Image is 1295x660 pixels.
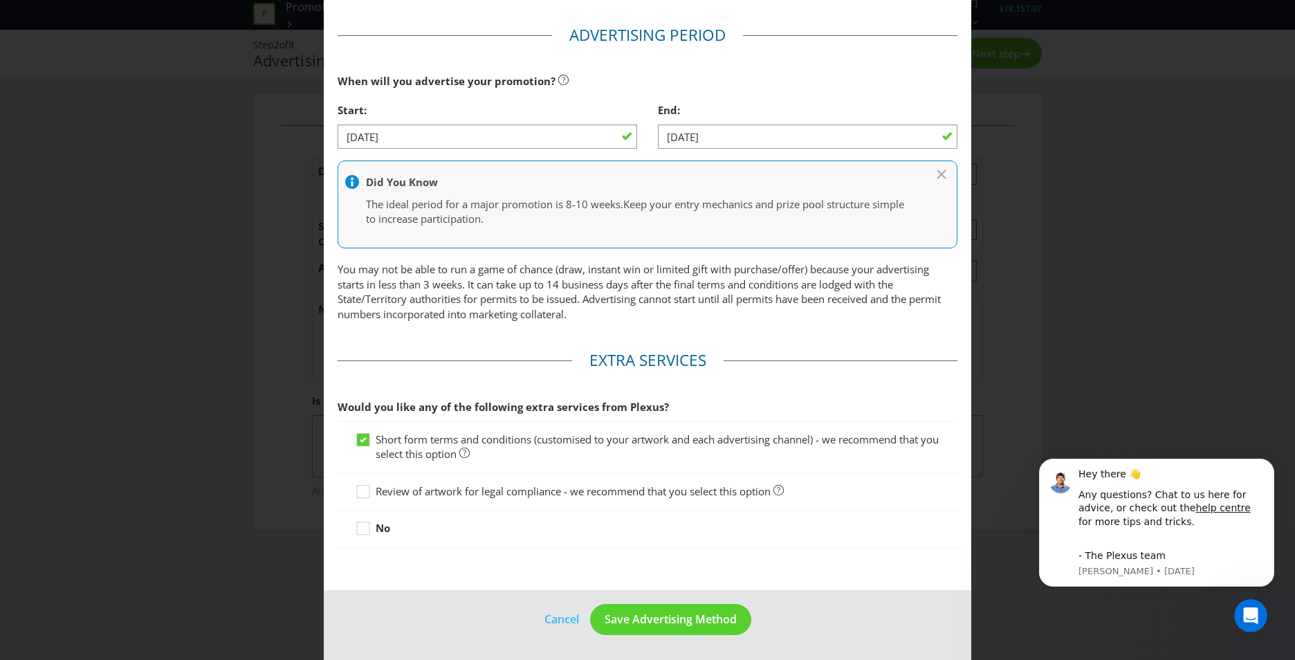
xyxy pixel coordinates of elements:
[605,612,737,627] span: Save Advertising Method
[1234,599,1267,632] iframe: Intercom live chat
[338,125,637,149] input: DD/MM/YY
[338,96,637,125] div: Start:
[1018,446,1295,595] iframe: Intercom notifications message
[552,24,743,46] legend: Advertising Period
[338,74,555,88] span: When will you advertise your promotion?
[572,349,724,372] legend: Extra Services
[376,432,939,461] span: Short form terms and conditions (customised to your artwork and each advertising channel) - we re...
[366,197,623,211] span: The ideal period for a major promotion is 8-10 weeks.
[658,96,957,125] div: End:
[544,611,580,628] a: Cancel
[366,197,904,226] span: Keep your entry mechanics and prize pool structure simple to increase participation.
[376,484,771,498] span: Review of artwork for legal compliance - we recommend that you select this option
[376,521,390,535] strong: No
[590,604,751,635] button: Save Advertising Method
[338,262,957,322] p: You may not be able to run a game of chance (draw, instant win or limited gift with purchase/offe...
[658,125,957,149] input: DD/MM/YY
[338,400,669,414] span: Would you like any of the following extra services from Plexus?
